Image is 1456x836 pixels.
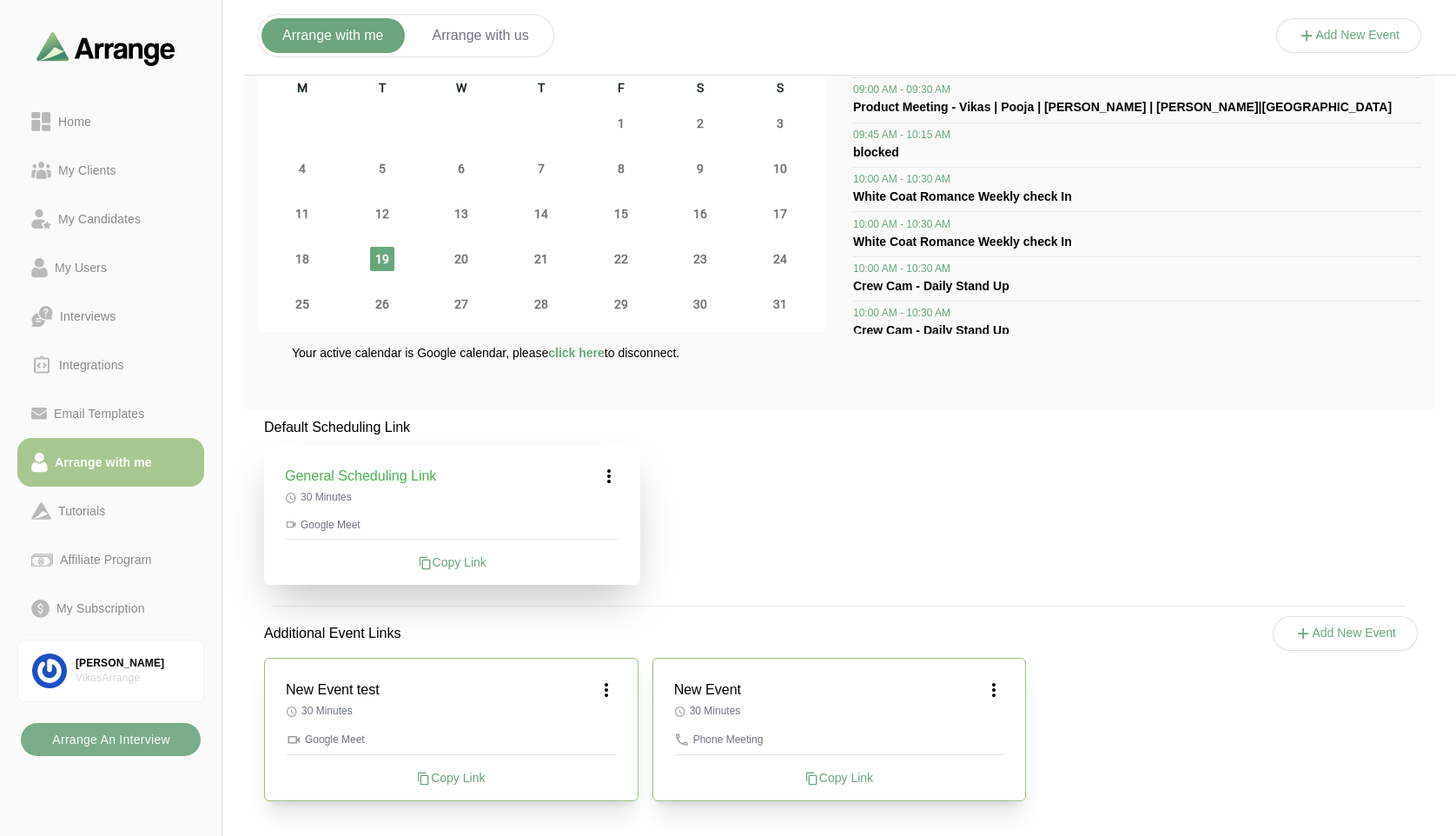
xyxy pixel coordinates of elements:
[17,146,204,195] a: My Clients
[853,100,1392,114] span: Product Meeting - Vikas | Pooja | [PERSON_NAME] | [PERSON_NAME]|[GEOGRAPHIC_DATA]
[17,389,204,438] a: Email Templates
[51,160,123,181] div: My Clients
[853,172,950,186] span: 10:00 AM - 10:30 AM
[421,78,501,101] div: W
[674,704,1005,718] p: 30 Minutes
[449,247,473,271] span: Wednesday 20 August 2025
[50,598,152,619] div: My Subscription
[1276,18,1422,53] button: Add New Event
[285,490,619,504] p: 30 Minutes
[609,111,633,136] span: Friday 1 August 2025
[853,128,950,142] span: 09:45 AM - 10:15 AM
[285,554,619,571] div: Copy Link
[609,292,633,316] span: Friday 29 August 2025
[674,680,741,700] h3: New Event
[548,346,605,360] span: click here
[688,111,712,136] span: Saturday 2 August 2025
[768,292,792,316] span: Sunday 31 August 2025
[286,704,617,718] p: 30 Minutes
[264,417,640,438] p: Default Scheduling Link
[243,602,421,665] p: Additional Event Links
[609,247,633,271] span: Friday 22 August 2025
[449,156,473,181] span: Wednesday 6 August 2025
[342,78,422,101] div: T
[292,344,679,362] p: Your active calendar is Google calendar, please to disconnect.
[76,671,189,686] div: VikasArrange
[370,156,394,181] span: Tuesday 5 August 2025
[261,18,405,53] button: Arrange with me
[21,723,201,756] button: Arrange An Interview
[17,640,204,702] a: [PERSON_NAME]VikasArrange
[17,487,204,535] a: Tutorials
[53,549,158,570] div: Affiliate Program
[17,535,204,584] a: Affiliate Program
[1273,616,1419,651] button: Add New Event
[51,209,148,229] div: My Candidates
[51,501,112,521] div: Tutorials
[449,202,473,226] span: Wednesday 13 August 2025
[501,78,581,101] div: T
[17,97,204,146] a: Home
[688,202,712,226] span: Saturday 16 August 2025
[17,341,204,389] a: Integrations
[286,732,617,747] p: Google Meet
[290,247,314,271] span: Monday 18 August 2025
[51,111,98,132] div: Home
[370,247,394,271] span: Tuesday 19 August 2025
[285,518,619,532] p: Google Meet
[52,355,131,375] div: Integrations
[768,111,792,136] span: Sunday 3 August 2025
[768,202,792,226] span: Sunday 17 August 2025
[674,769,1005,786] div: Copy Link
[853,83,950,96] span: 09:00 AM - 09:30 AM
[285,466,436,487] h3: General Scheduling Link
[853,323,1009,337] span: Crew Cam - Daily Stand Up
[51,723,170,756] b: Arrange An Interview
[688,156,712,181] span: Saturday 9 August 2025
[17,243,204,292] a: My Users
[853,189,1072,203] span: White Coat Romance Weekly check In
[853,279,1009,293] span: Crew Cam - Daily Stand Up
[17,292,204,341] a: Interviews
[768,247,792,271] span: Sunday 24 August 2025
[286,769,617,786] div: Copy Link
[17,195,204,243] a: My Candidates
[36,31,175,65] img: arrangeai-name-small-logo.4d2b8aee.svg
[48,452,159,473] div: Arrange with me
[688,247,712,271] span: Saturday 23 August 2025
[529,292,553,316] span: Thursday 28 August 2025
[688,292,712,316] span: Saturday 30 August 2025
[853,235,1072,249] span: White Coat Romance Weekly check In
[853,262,950,275] span: 10:00 AM - 10:30 AM
[286,680,380,700] h3: New Event test
[853,217,950,231] span: 10:00 AM - 10:30 AM
[853,306,950,320] span: 10:00 AM - 10:30 AM
[768,156,792,181] span: Sunday 10 August 2025
[290,202,314,226] span: Monday 11 August 2025
[290,156,314,181] span: Monday 4 August 2025
[449,292,473,316] span: Wednesday 27 August 2025
[609,156,633,181] span: Friday 8 August 2025
[53,306,122,327] div: Interviews
[581,78,661,101] div: F
[853,145,899,159] span: blocked
[290,292,314,316] span: Monday 25 August 2025
[661,78,741,101] div: S
[412,18,550,53] button: Arrange with us
[17,438,204,487] a: Arrange with me
[529,156,553,181] span: Thursday 7 August 2025
[17,584,204,633] a: My Subscription
[47,403,151,424] div: Email Templates
[609,202,633,226] span: Friday 15 August 2025
[76,656,189,671] div: [PERSON_NAME]
[370,202,394,226] span: Tuesday 12 August 2025
[48,257,114,278] div: My Users
[370,292,394,316] span: Tuesday 26 August 2025
[262,78,342,101] div: M
[529,202,553,226] span: Thursday 14 August 2025
[529,247,553,271] span: Thursday 21 August 2025
[740,78,820,101] div: S
[674,732,1005,747] p: Phone Meeting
